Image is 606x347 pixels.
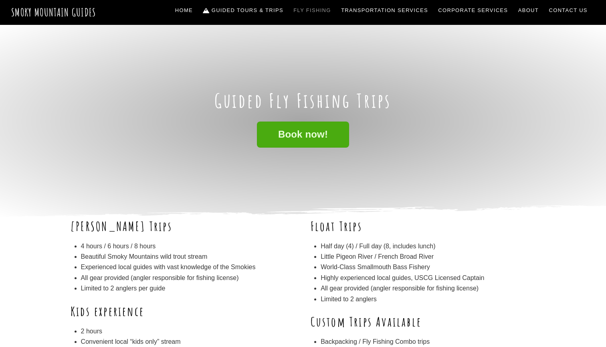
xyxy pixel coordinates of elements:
[81,241,296,252] li: 4 hours / 6 hours / 8 hours
[515,2,542,19] a: About
[321,337,535,347] li: Backpacking / Fly Fishing Combo trips
[291,2,334,19] a: Fly Fishing
[81,252,296,262] li: Beautiful Smoky Mountains wild trout stream
[71,303,144,319] b: Kids experience
[81,273,296,283] li: All gear provided (angler responsible for fishing license)
[172,2,196,19] a: Home
[257,122,349,148] a: Book now!
[81,337,296,347] li: Convenient local “kids only” stream
[321,273,535,283] li: Highly experienced local guides, USCG Licensed Captain
[278,130,328,139] span: Book now!
[71,89,535,112] h1: Guided Fly Fishing Trips
[338,2,431,19] a: Transportation Services
[435,2,511,19] a: Corporate Services
[81,283,296,294] li: Limited to 2 anglers per guide
[321,241,535,252] li: Half day (4) / Full day (8, includes lunch)
[311,313,422,330] b: Custom Trips Available
[321,294,535,304] li: Limited to 2 anglers
[321,262,535,272] li: World-Class Smallmouth Bass Fishery
[11,6,96,19] a: Smoky Mountain Guides
[71,218,172,234] b: [PERSON_NAME] Trips
[321,252,535,262] li: Little Pigeon River / French Broad River
[321,283,535,294] li: All gear provided (angler responsible for fishing license)
[200,2,287,19] a: Guided Tours & Trips
[81,326,296,337] li: 2 hours
[311,218,362,234] b: Float Trips
[546,2,591,19] a: Contact Us
[81,262,296,272] li: Experienced local guides with vast knowledge of the Smokies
